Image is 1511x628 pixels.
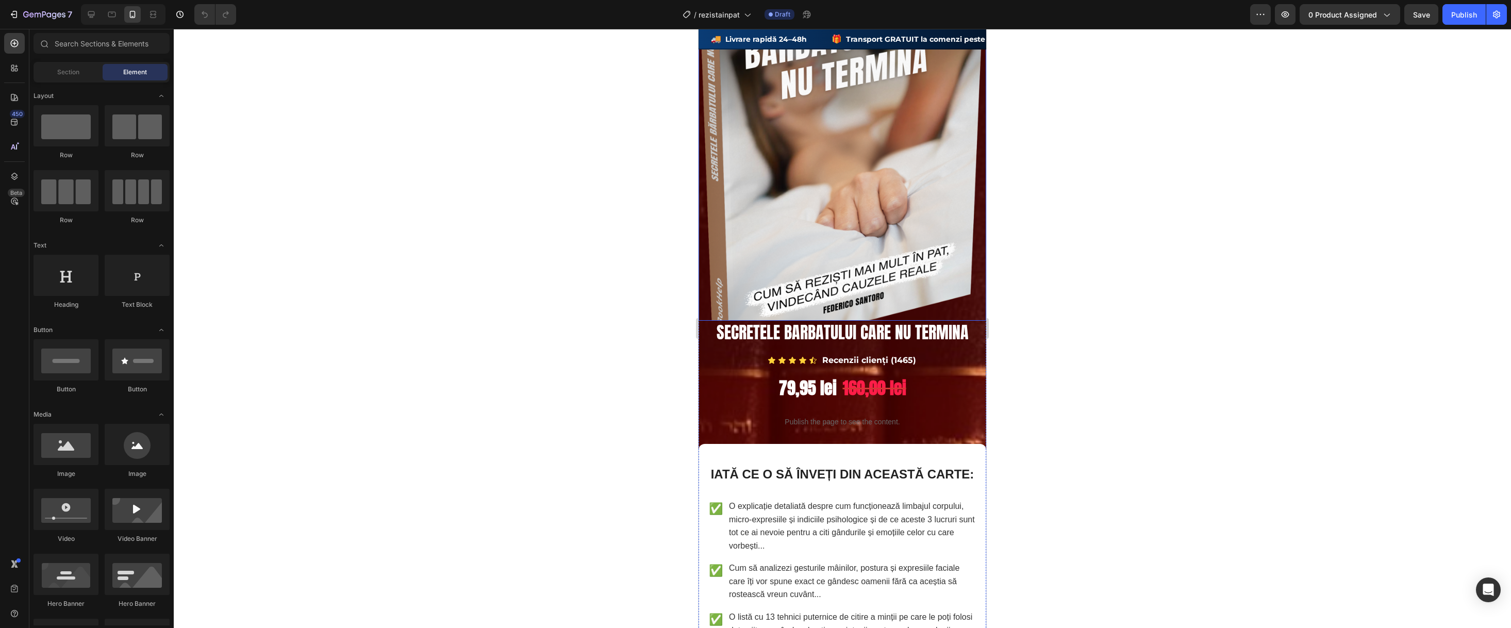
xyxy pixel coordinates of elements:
[34,410,52,419] span: Media
[8,189,25,197] div: Beta
[699,9,740,20] span: rezistainpat
[34,151,98,160] div: Row
[105,469,170,478] div: Image
[1308,9,1377,20] span: 0 product assigned
[34,216,98,225] div: Row
[1451,9,1477,20] div: Publish
[1404,4,1438,25] button: Save
[68,8,72,21] p: 7
[34,534,98,543] div: Video
[694,9,696,20] span: /
[153,406,170,423] span: Toggle open
[34,325,53,335] span: Button
[57,68,79,77] span: Section
[105,151,170,160] div: Row
[1300,4,1400,25] button: 0 product assigned
[34,33,170,54] input: Search Sections & Elements
[34,300,98,309] div: Heading
[153,237,170,254] span: Toggle open
[105,300,170,309] div: Text Block
[1442,4,1486,25] button: Publish
[105,385,170,394] div: Button
[1476,577,1501,602] div: Open Intercom Messenger
[105,534,170,543] div: Video Banner
[34,469,98,478] div: Image
[34,599,98,608] div: Hero Banner
[775,10,790,19] span: Draft
[10,110,25,118] div: 450
[123,68,147,77] span: Element
[194,4,236,25] div: Undo/Redo
[34,91,54,101] span: Layout
[153,322,170,338] span: Toggle open
[10,582,24,600] span: ✅
[105,216,170,225] div: Row
[4,4,77,25] button: 7
[699,29,986,628] iframe: Design area
[105,599,170,608] div: Hero Banner
[34,241,46,250] span: Text
[153,88,170,104] span: Toggle open
[34,385,98,394] div: Button
[1413,10,1430,19] span: Save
